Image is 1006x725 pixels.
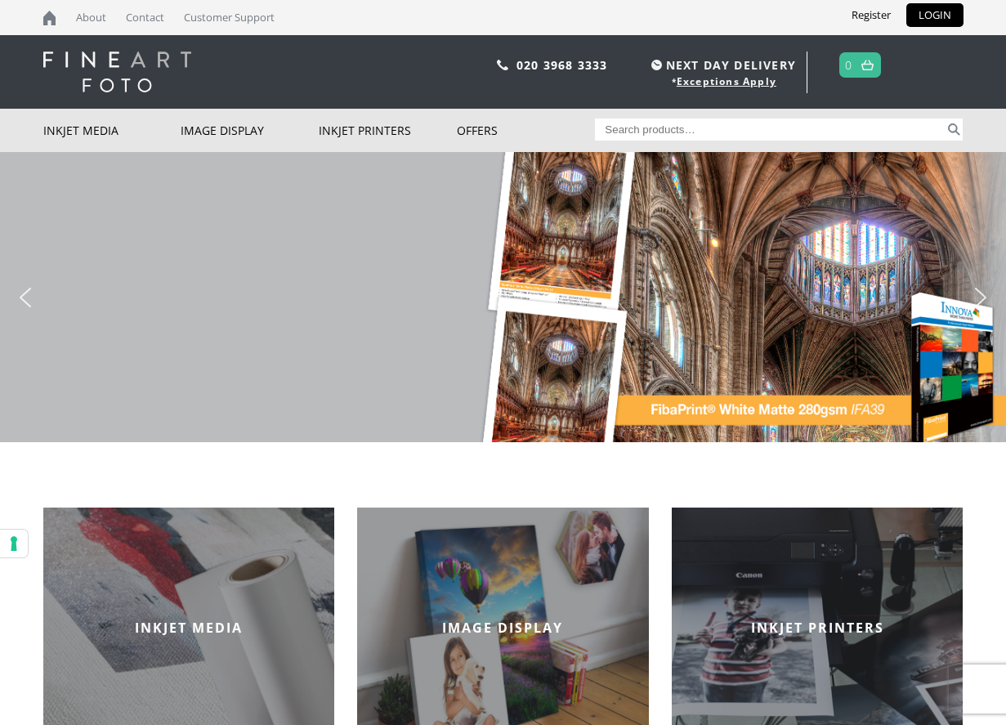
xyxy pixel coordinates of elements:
[945,119,964,141] button: Search
[906,3,964,27] a: LOGIN
[861,60,874,70] img: basket.svg
[76,336,325,369] i: Save 15% [DATE] off our website price on all SHEET sizes!
[647,56,796,74] span: NEXT DAY DELIVERY
[43,51,191,92] img: logo-white.svg
[76,225,387,275] a: Innova FibaPrint® White Matte 280gsm
[672,619,964,637] h2: INKJET PRINTERS
[80,386,167,411] a: BUY NOW
[319,109,457,152] a: Inkjet Printers
[595,119,945,141] input: Search products…
[76,284,346,369] p: A super-smooth finish with extra brightness ensures high contrast monochrome printing and creates...
[516,57,608,73] a: 020 3968 3333
[497,60,508,70] img: phone.svg
[495,450,512,467] div: Choose slide to display.
[677,74,776,88] a: Exceptions Apply
[43,109,181,152] a: Inkjet Media
[12,284,38,311] img: previous arrow
[181,109,319,152] a: Image Display
[43,619,335,637] h2: INKJET MEDIA
[845,53,852,77] a: 0
[76,187,387,217] a: DEAL OF THE DAY
[968,284,994,311] img: next arrow
[357,619,649,637] h2: IMAGE DISPLAY
[457,109,595,152] a: Offers
[839,3,903,27] a: Register
[651,60,662,70] img: time.svg
[96,390,150,407] div: BUY NOW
